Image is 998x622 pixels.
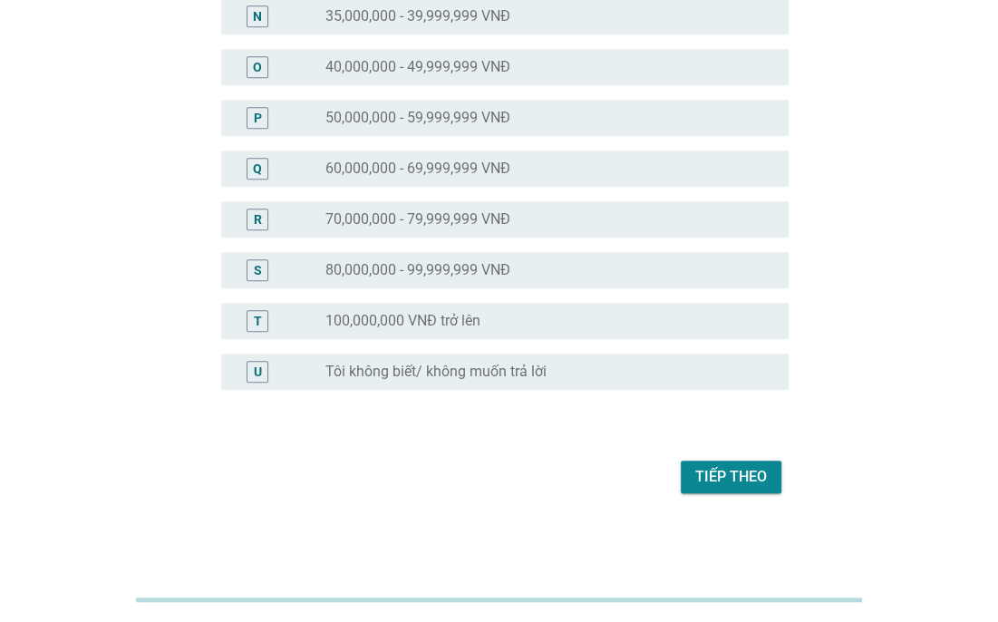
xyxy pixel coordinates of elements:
[325,210,510,228] label: 70,000,000 - 79,999,999 VNĐ
[325,7,510,25] label: 35,000,000 - 39,999,999 VNĐ
[695,466,767,488] div: Tiếp theo
[325,160,510,178] label: 60,000,000 - 69,999,999 VNĐ
[325,261,510,279] label: 80,000,000 - 99,999,999 VNĐ
[325,109,510,127] label: 50,000,000 - 59,999,999 VNĐ
[254,362,262,381] div: U
[254,209,262,228] div: R
[253,159,262,178] div: Q
[325,58,510,76] label: 40,000,000 - 49,999,999 VNĐ
[681,461,781,493] button: Tiếp theo
[254,311,262,330] div: T
[325,312,480,330] label: 100,000,000 VNĐ trở lên
[254,260,262,279] div: S
[325,363,547,381] label: Tôi không biết/ không muốn trả lời
[253,57,262,76] div: O
[254,108,262,127] div: P
[253,6,262,25] div: N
